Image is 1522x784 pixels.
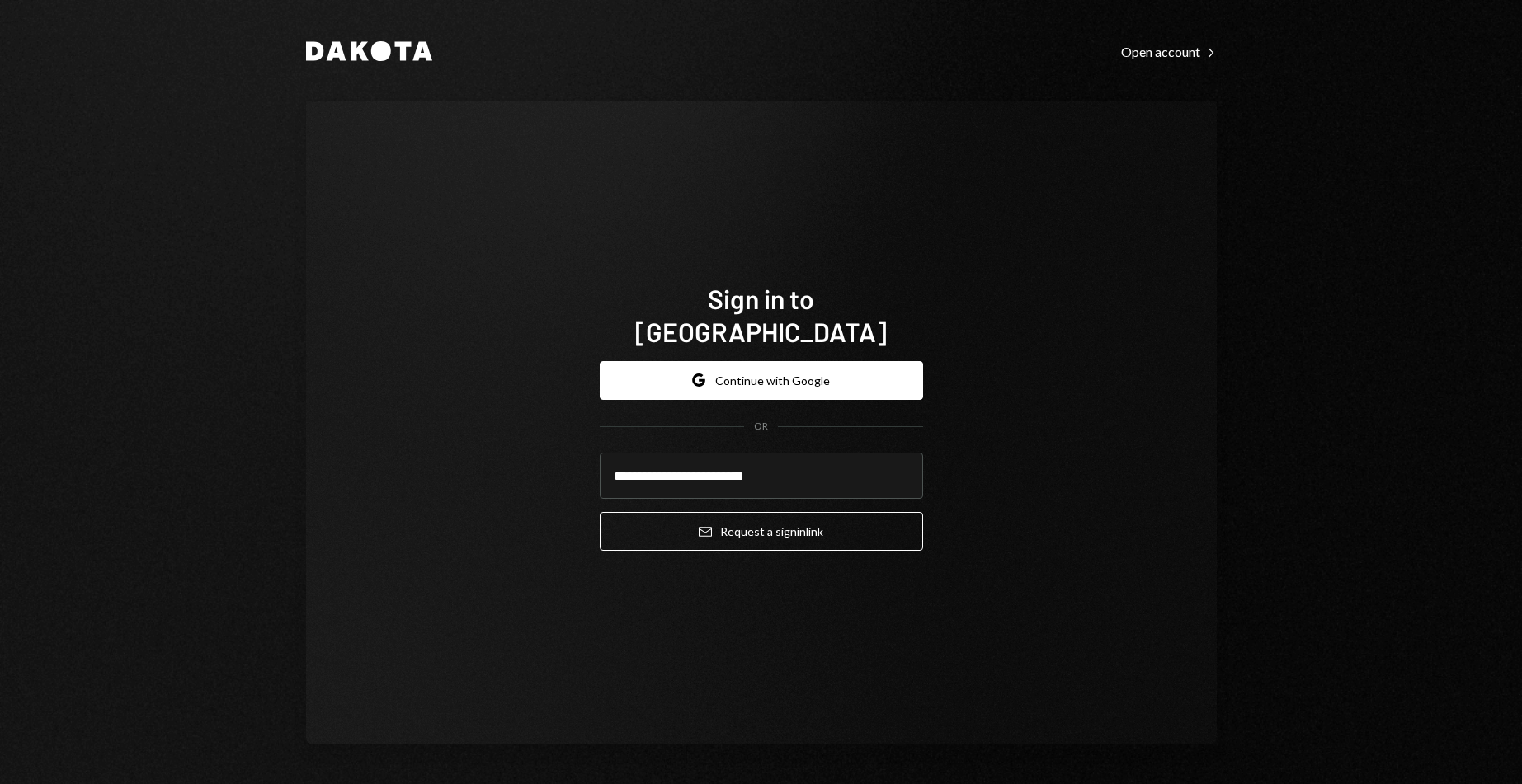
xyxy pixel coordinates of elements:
div: Open account [1121,44,1217,60]
h1: Sign in to [GEOGRAPHIC_DATA] [600,282,923,348]
button: Continue with Google [600,361,923,400]
button: Request a signinlink [600,512,923,551]
div: OR [754,420,768,434]
a: Open account [1121,42,1217,60]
